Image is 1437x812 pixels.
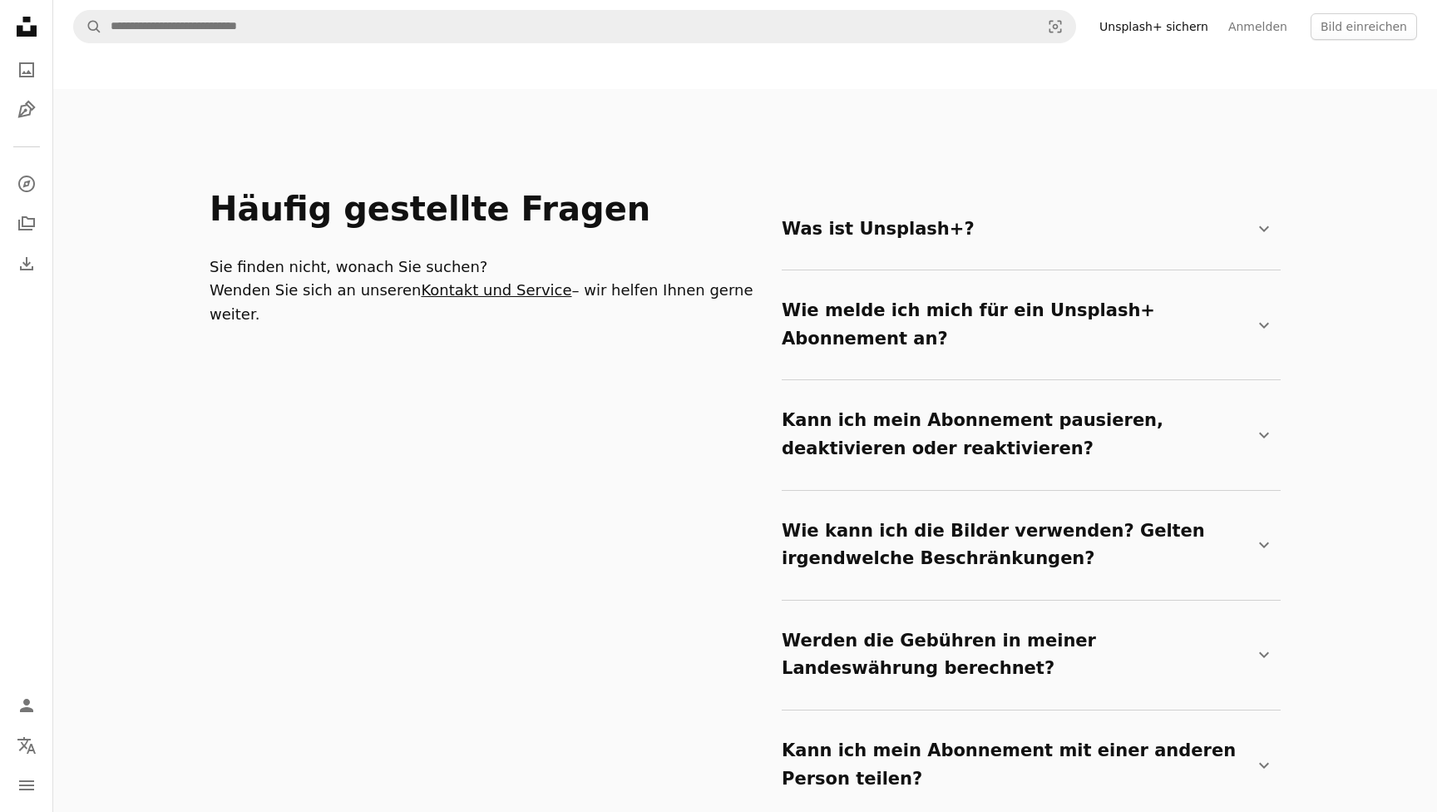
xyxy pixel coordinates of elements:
summary: Wie kann ich die Bilder verwenden? Gelten irgendwelche Beschränkungen? [782,504,1274,587]
button: Menü [10,769,43,802]
button: Visuelle Suche [1035,11,1075,42]
a: Startseite — Unsplash [10,10,43,47]
a: Kollektionen [10,207,43,240]
p: Sie finden nicht, wonach Sie suchen? Wenden Sie sich an unseren – wir helfen Ihnen gerne weiter. [210,255,762,327]
button: Unsplash suchen [74,11,102,42]
summary: Kann ich mein Abonnement mit einer anderen Person teilen? [782,724,1274,806]
summary: Werden die Gebühren in meiner Landeswährung berechnet? [782,614,1274,696]
a: Anmelden / Registrieren [10,689,43,722]
summary: Wie melde ich mich für ein Unsplash+ Abonnement an? [782,284,1274,366]
a: Unsplash+ sichern [1089,13,1218,40]
a: Bisherige Downloads [10,247,43,280]
button: Bild einreichen [1311,13,1417,40]
a: Kontakt und Service [421,281,571,299]
button: Sprache [10,729,43,762]
summary: Kann ich mein Abonnement pausieren, deaktivieren oder reaktivieren? [782,394,1274,476]
form: Finden Sie Bildmaterial auf der ganzen Webseite [73,10,1076,43]
a: Grafiken [10,93,43,126]
h3: Häufig gestellte Fragen [210,189,762,229]
a: Anmelden [1218,13,1297,40]
summary: Was ist Unsplash+? [782,202,1274,257]
a: Fotos [10,53,43,87]
a: Entdecken [10,167,43,201]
